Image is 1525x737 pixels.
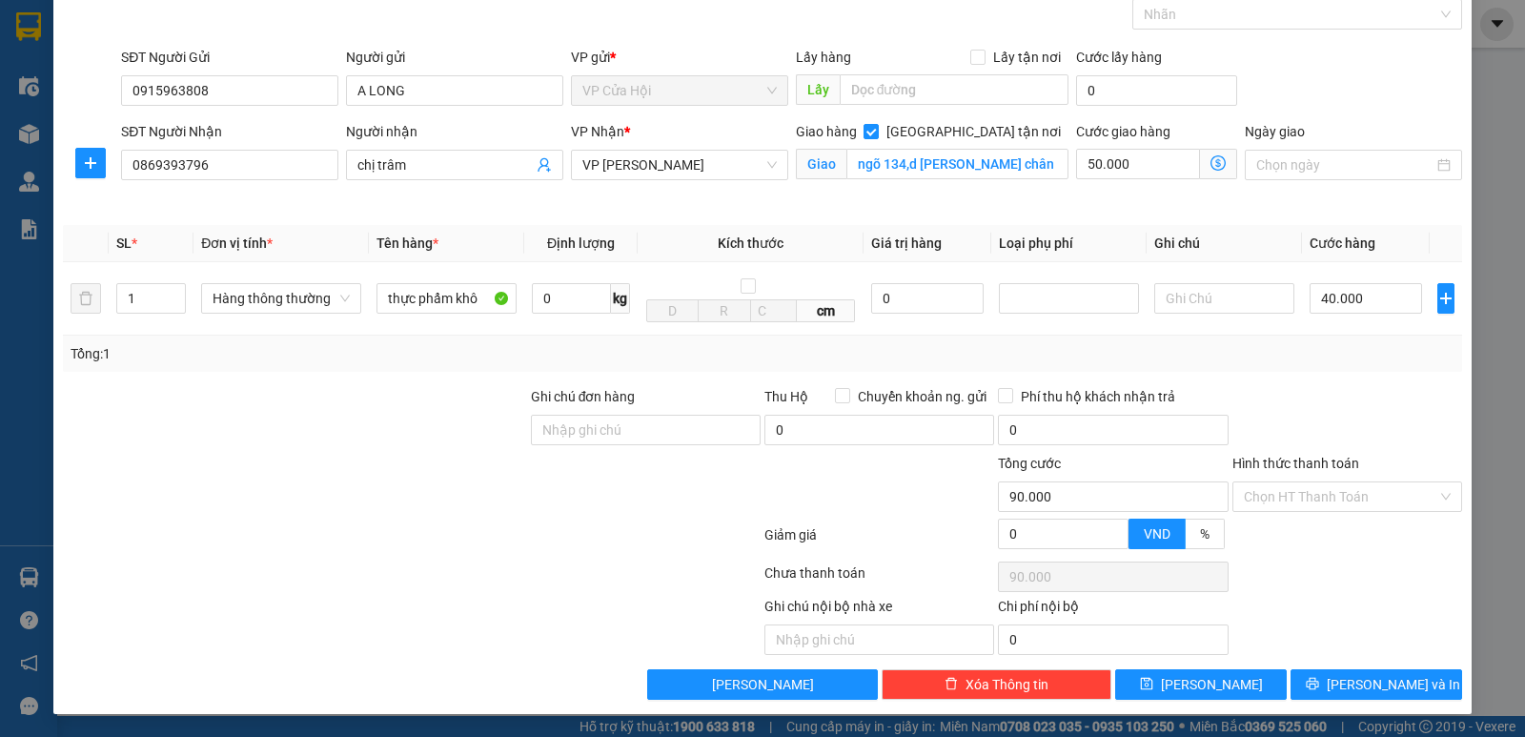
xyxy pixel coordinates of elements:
[945,677,958,692] span: delete
[75,148,106,178] button: plus
[646,299,699,322] input: D
[750,299,798,322] input: C
[796,50,851,65] span: Lấy hàng
[1438,291,1454,306] span: plus
[698,299,750,322] input: R
[1154,283,1294,314] input: Ghi Chú
[582,76,777,105] span: VP Cửa Hội
[764,389,808,404] span: Thu Hộ
[1144,526,1170,542] span: VND
[376,235,438,251] span: Tên hàng
[796,74,840,105] span: Lấy
[71,283,101,314] button: delete
[76,155,105,171] span: plus
[1147,225,1302,262] th: Ghi chú
[840,74,1069,105] input: Dọc đường
[871,283,984,314] input: 0
[1232,456,1359,471] label: Hình thức thanh toán
[537,157,552,173] span: user-add
[1437,283,1454,314] button: plus
[1327,674,1460,695] span: [PERSON_NAME] và In
[1161,674,1263,695] span: [PERSON_NAME]
[764,624,994,655] input: Nhập ghi chú
[1245,124,1305,139] label: Ngày giao
[1310,235,1375,251] span: Cước hàng
[882,669,1111,700] button: deleteXóa Thông tin
[647,669,877,700] button: [PERSON_NAME]
[547,235,615,251] span: Định lượng
[764,596,994,624] div: Ghi chú nội bộ nhà xe
[1115,669,1287,700] button: save[PERSON_NAME]
[1013,386,1183,407] span: Phí thu hộ khách nhận trả
[213,284,350,313] span: Hàng thông thường
[1140,677,1153,692] span: save
[346,121,563,142] div: Người nhận
[531,415,761,445] input: Ghi chú đơn hàng
[762,563,996,596] div: Chưa thanh toán
[850,386,994,407] span: Chuyển khoản ng. gửi
[879,121,1068,142] span: [GEOGRAPHIC_DATA] tận nơi
[121,121,338,142] div: SĐT Người Nhận
[1200,526,1210,542] span: %
[712,674,814,695] span: [PERSON_NAME]
[582,151,777,179] span: VP NGỌC HỒI
[1076,50,1162,65] label: Cước lấy hàng
[1076,124,1170,139] label: Cước giao hàng
[796,124,857,139] span: Giao hàng
[966,674,1048,695] span: Xóa Thông tin
[571,47,788,68] div: VP gửi
[991,225,1147,262] th: Loại phụ phí
[871,235,942,251] span: Giá trị hàng
[346,47,563,68] div: Người gửi
[121,47,338,68] div: SĐT Người Gửi
[1210,155,1226,171] span: dollar-circle
[846,149,1069,179] input: Giao tận nơi
[1076,75,1237,106] input: Cước lấy hàng
[797,299,855,322] span: cm
[998,456,1061,471] span: Tổng cước
[998,596,1228,624] div: Chi phí nội bộ
[762,524,996,558] div: Giảm giá
[571,124,624,139] span: VP Nhận
[1306,677,1319,692] span: printer
[376,283,517,314] input: VD: Bàn, Ghế
[531,389,636,404] label: Ghi chú đơn hàng
[611,283,630,314] span: kg
[986,47,1068,68] span: Lấy tận nơi
[201,235,273,251] span: Đơn vị tính
[1256,154,1433,175] input: Ngày giao
[71,343,590,364] div: Tổng: 1
[1291,669,1462,700] button: printer[PERSON_NAME] và In
[1076,149,1200,179] input: Cước giao hàng
[796,149,846,179] span: Giao
[116,235,132,251] span: SL
[718,235,783,251] span: Kích thước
